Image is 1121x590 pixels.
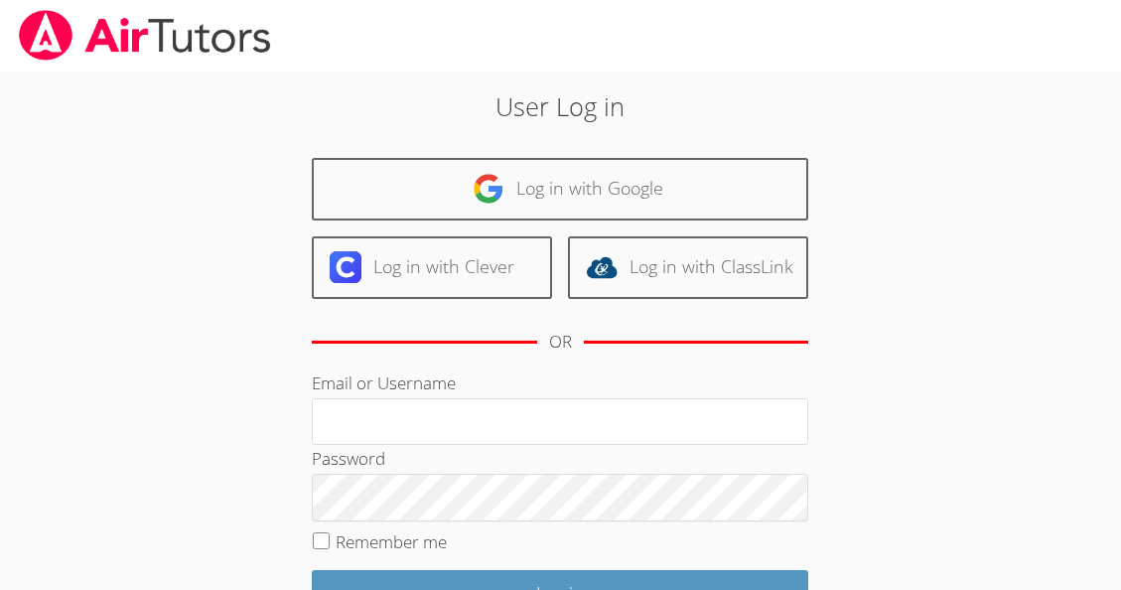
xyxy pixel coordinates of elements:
[568,236,808,299] a: Log in with ClassLink
[17,10,273,61] img: airtutors_banner-c4298cdbf04f3fff15de1276eac7730deb9818008684d7c2e4769d2f7ddbe033.png
[312,236,552,299] a: Log in with Clever
[330,251,361,283] img: clever-logo-6eab21bc6e7a338710f1a6ff85c0baf02591cd810cc4098c63d3a4b26e2feb20.svg
[473,173,504,205] img: google-logo-50288ca7cdecda66e5e0955fdab243c47b7ad437acaf1139b6f446037453330a.svg
[312,371,456,394] label: Email or Username
[312,158,808,221] a: Log in with Google
[336,530,447,553] label: Remember me
[586,251,618,283] img: classlink-logo-d6bb404cc1216ec64c9a2012d9dc4662098be43eaf13dc465df04b49fa7ab582.svg
[312,447,385,470] label: Password
[549,328,572,357] div: OR
[258,87,864,125] h2: User Log in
